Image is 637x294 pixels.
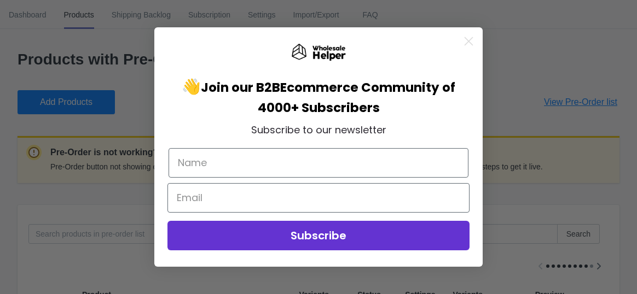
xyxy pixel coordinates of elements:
img: Wholesale Helper Logo [291,44,346,61]
button: Subscribe [167,221,470,250]
input: Name [169,148,468,178]
button: Close dialog [459,32,478,51]
span: Join our B2B [201,79,280,96]
span: Ecommerce Community of 4000+ Subscribers [258,79,456,116]
span: 👋 [182,76,280,97]
span: Subscribe to our newsletter [251,123,386,137]
input: Email [167,183,470,213]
